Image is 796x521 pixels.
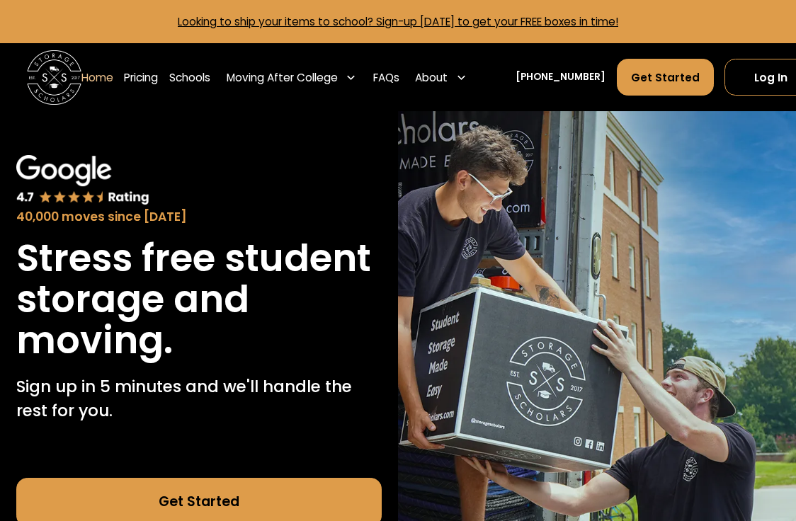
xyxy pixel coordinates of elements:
div: 40,000 moves since [DATE] [16,208,382,227]
div: Moving After College [227,69,338,86]
img: Google 4.7 star rating [16,155,149,206]
a: FAQs [373,58,399,96]
a: [PHONE_NUMBER] [516,70,605,84]
div: About [410,58,472,96]
h1: Stress free student storage and moving. [16,238,382,361]
a: Get Started [617,59,714,96]
a: Looking to ship your items to school? Sign-up [DATE] to get your FREE boxes in time! [178,14,618,29]
div: Moving After College [221,58,362,96]
p: Sign up in 5 minutes and we'll handle the rest for you. [16,374,382,423]
img: Storage Scholars main logo [27,50,81,105]
a: Schools [169,58,210,96]
a: home [27,50,81,105]
div: About [415,69,448,86]
a: Pricing [124,58,158,96]
a: Home [81,58,113,96]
